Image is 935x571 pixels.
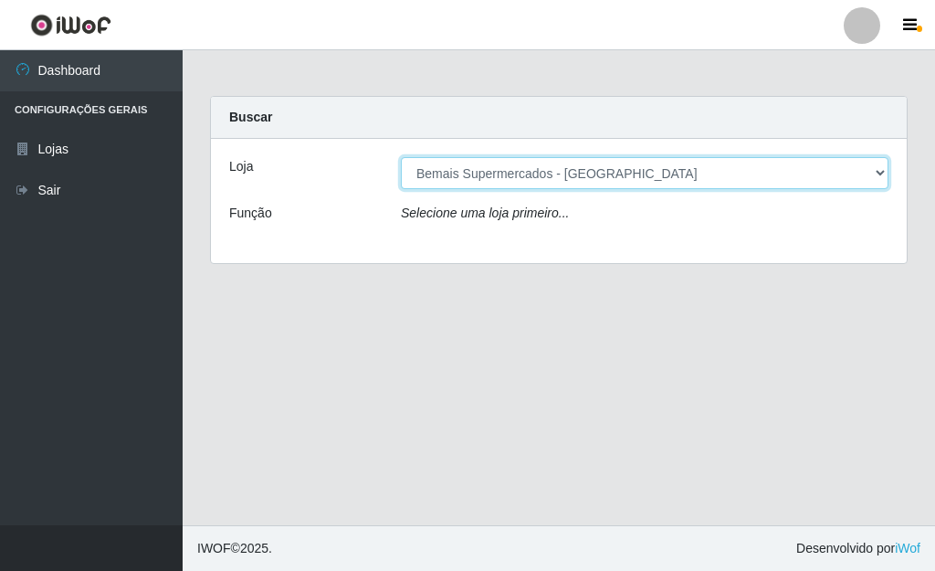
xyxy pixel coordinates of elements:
label: Função [229,204,272,223]
img: CoreUI Logo [30,14,111,37]
i: Selecione uma loja primeiro... [401,206,569,220]
span: IWOF [197,541,231,555]
a: iWof [895,541,920,555]
label: Loja [229,157,253,176]
span: © 2025 . [197,539,272,558]
span: Desenvolvido por [796,539,920,558]
strong: Buscar [229,110,272,124]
